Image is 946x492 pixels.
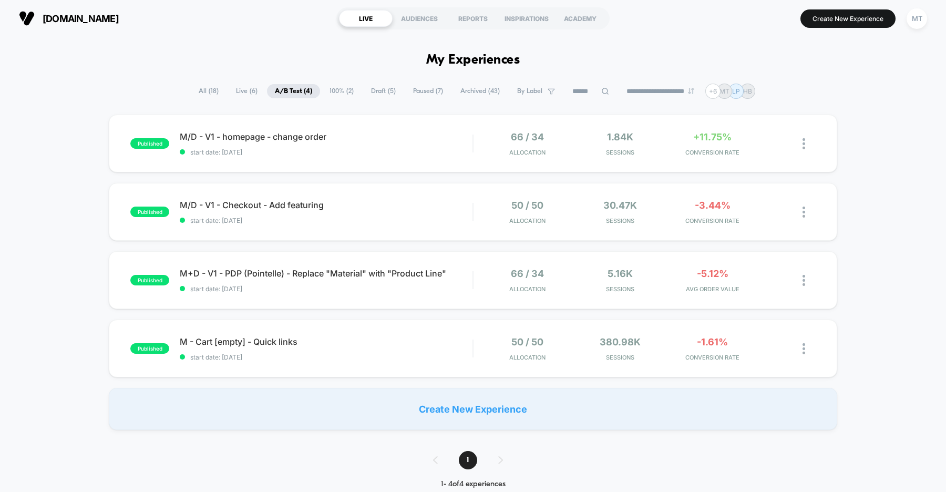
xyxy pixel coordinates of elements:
[500,10,553,27] div: INSPIRATIONS
[511,268,544,279] span: 66 / 34
[603,200,637,211] span: 30.47k
[669,354,756,361] span: CONVERSION RATE
[607,131,633,142] span: 1.84k
[553,10,607,27] div: ACADEMY
[907,8,927,29] div: MT
[423,480,524,489] div: 1 - 4 of 4 experiences
[697,336,728,347] span: -1.61%
[697,268,728,279] span: -5.12%
[109,388,837,430] div: Create New Experience
[705,84,721,99] div: + 6
[322,84,362,98] span: 100% ( 2 )
[669,217,756,224] span: CONVERSION RATE
[688,88,694,94] img: end
[577,149,664,156] span: Sessions
[180,285,472,293] span: start date: [DATE]
[426,53,520,68] h1: My Experiences
[130,275,169,285] span: published
[180,217,472,224] span: start date: [DATE]
[459,451,477,469] span: 1
[803,207,805,218] img: close
[43,13,119,24] span: [DOMAIN_NAME]
[446,10,500,27] div: REPORTS
[903,8,930,29] button: MT
[228,84,265,98] span: Live ( 6 )
[180,336,472,347] span: M - Cart [empty] - Quick links
[453,84,508,98] span: Archived ( 43 )
[339,10,393,27] div: LIVE
[509,149,546,156] span: Allocation
[803,343,805,354] img: close
[719,87,729,95] p: MT
[19,11,35,26] img: Visually logo
[509,217,546,224] span: Allocation
[363,84,404,98] span: Draft ( 5 )
[180,353,472,361] span: start date: [DATE]
[511,336,543,347] span: 50 / 50
[16,10,122,27] button: [DOMAIN_NAME]
[180,200,472,210] span: M/D - V1 - Checkout - Add featuring
[511,200,543,211] span: 50 / 50
[180,131,472,142] span: M/D - V1 - homepage - change order
[693,131,732,142] span: +11.75%
[130,343,169,354] span: published
[509,354,546,361] span: Allocation
[577,354,664,361] span: Sessions
[130,207,169,217] span: published
[393,10,446,27] div: AUDIENCES
[511,131,544,142] span: 66 / 34
[732,87,740,95] p: LP
[669,149,756,156] span: CONVERSION RATE
[743,87,752,95] p: HB
[517,87,542,95] span: By Label
[191,84,227,98] span: All ( 18 )
[509,285,546,293] span: Allocation
[577,217,664,224] span: Sessions
[180,268,472,279] span: M+D - V1 - PDP (Pointelle) - Replace "Material" with "Product Line"
[577,285,664,293] span: Sessions
[405,84,451,98] span: Paused ( 7 )
[669,285,756,293] span: AVG ORDER VALUE
[130,138,169,149] span: published
[800,9,896,28] button: Create New Experience
[803,138,805,149] img: close
[180,148,472,156] span: start date: [DATE]
[608,268,633,279] span: 5.16k
[267,84,320,98] span: A/B Test ( 4 )
[600,336,641,347] span: 380.98k
[803,275,805,286] img: close
[695,200,731,211] span: -3.44%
